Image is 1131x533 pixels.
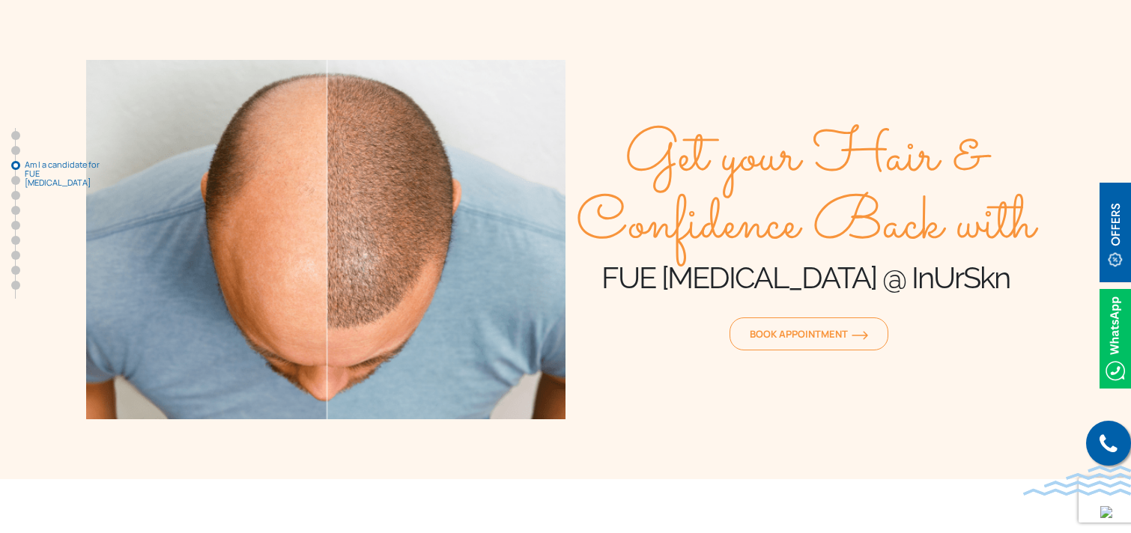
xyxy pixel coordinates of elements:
img: orange-arrow [852,331,868,340]
img: Whatsappicon [1100,289,1131,389]
a: Am I a candidate for FUE [MEDICAL_DATA] [11,161,20,170]
span: Get your Hair & Confidence Back with [565,124,1045,259]
a: Whatsappicon [1100,329,1131,346]
img: up-blue-arrow.svg [1100,506,1112,518]
h1: FUE [MEDICAL_DATA] @ InUrSkn [565,259,1045,296]
a: Book Appointmentorange-arrow [730,317,888,350]
img: offerBt [1100,183,1131,282]
img: bluewave [1023,466,1131,496]
span: Book Appointment [750,327,868,341]
span: Am I a candidate for FUE [MEDICAL_DATA] [25,160,100,187]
